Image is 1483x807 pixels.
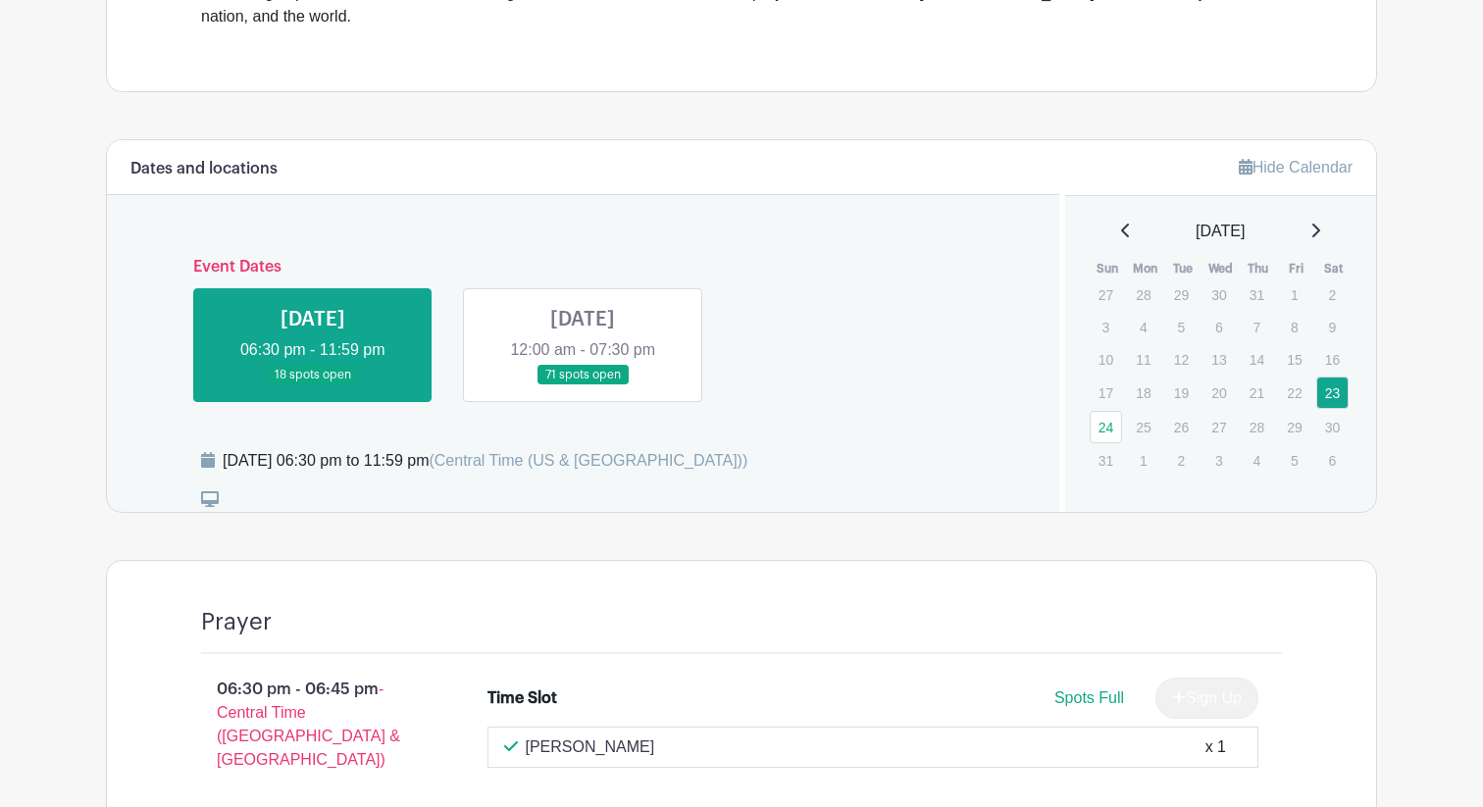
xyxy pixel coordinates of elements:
[1127,412,1159,442] p: 25
[1241,412,1273,442] p: 28
[1316,312,1349,342] p: 9
[1278,378,1310,408] p: 22
[217,681,400,768] span: - Central Time ([GEOGRAPHIC_DATA] & [GEOGRAPHIC_DATA])
[1090,344,1122,375] p: 10
[1278,344,1310,375] p: 15
[1278,279,1310,310] p: 1
[201,608,272,636] h4: Prayer
[1241,378,1273,408] p: 21
[1127,312,1159,342] p: 4
[1202,312,1235,342] p: 6
[1316,412,1349,442] p: 30
[223,449,747,473] div: [DATE] 06:30 pm to 11:59 pm
[1315,259,1354,278] th: Sat
[1278,412,1310,442] p: 29
[1196,220,1245,243] span: [DATE]
[1127,445,1159,476] p: 1
[1202,412,1235,442] p: 27
[1241,312,1273,342] p: 7
[170,670,456,780] p: 06:30 pm - 06:45 pm
[1316,344,1349,375] p: 16
[1240,259,1278,278] th: Thu
[1126,259,1164,278] th: Mon
[1054,689,1124,706] span: Spots Full
[1277,259,1315,278] th: Fri
[1165,279,1198,310] p: 29
[1165,445,1198,476] p: 2
[526,735,655,759] p: [PERSON_NAME]
[178,258,989,277] h6: Event Dates
[1127,344,1159,375] p: 11
[1239,159,1353,176] a: Hide Calendar
[1090,378,1122,408] p: 17
[1165,378,1198,408] p: 19
[1164,259,1202,278] th: Tue
[1090,411,1122,443] a: 24
[1241,344,1273,375] p: 14
[1205,735,1226,759] div: x 1
[1202,378,1235,408] p: 20
[1278,312,1310,342] p: 8
[487,686,557,710] div: Time Slot
[1165,312,1198,342] p: 5
[1316,445,1349,476] p: 6
[130,160,278,178] h6: Dates and locations
[1241,445,1273,476] p: 4
[1316,279,1349,310] p: 2
[1241,279,1273,310] p: 31
[1090,445,1122,476] p: 31
[1127,378,1159,408] p: 18
[1202,445,1235,476] p: 3
[1090,279,1122,310] p: 27
[1127,279,1159,310] p: 28
[1165,412,1198,442] p: 26
[1202,259,1240,278] th: Wed
[1278,445,1310,476] p: 5
[1202,344,1235,375] p: 13
[1316,377,1349,409] a: 23
[1090,312,1122,342] p: 3
[1165,344,1198,375] p: 12
[1202,279,1235,310] p: 30
[429,452,747,469] span: (Central Time (US & [GEOGRAPHIC_DATA]))
[1089,259,1127,278] th: Sun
